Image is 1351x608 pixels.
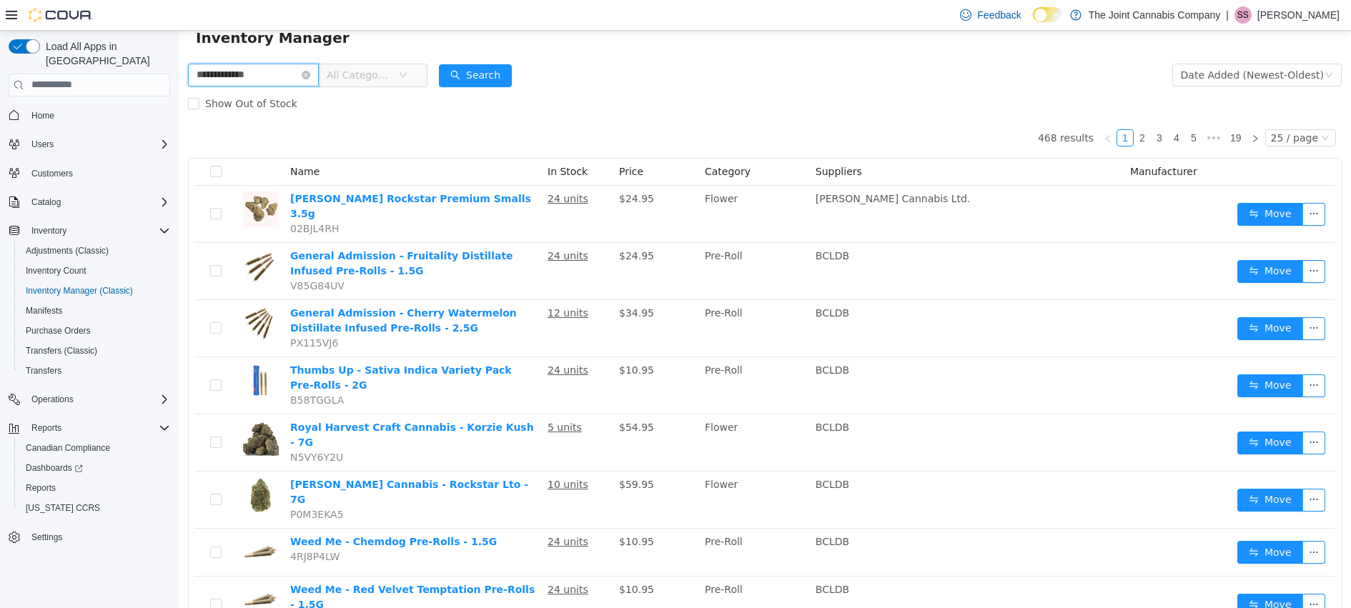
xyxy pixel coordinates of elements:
span: Inventory Count [26,265,86,276]
li: 468 results [859,99,915,116]
span: BCLDB [637,553,670,564]
i: icon: left [925,104,934,112]
a: Thumbs Up - Sativa Indica Variety Pack Pre-Rolls - 2G [112,334,333,360]
span: Home [31,110,54,121]
button: icon: swapMove [1059,286,1124,309]
span: Manifests [26,305,62,317]
span: Operations [31,394,74,405]
span: Manifests [20,302,170,319]
a: Reports [20,479,61,497]
span: Adjustments (Classic) [20,242,170,259]
span: $59.95 [440,448,475,459]
span: Dashboards [20,459,170,477]
li: 4 [989,99,1006,116]
span: $24.95 [440,162,475,174]
td: Pre-Roll [520,212,631,269]
a: Settings [26,529,68,546]
button: icon: ellipsis [1124,286,1147,309]
button: icon: swapMove [1059,510,1124,533]
span: Settings [31,532,62,543]
button: Customers [3,163,176,184]
button: Users [3,134,176,154]
button: Canadian Compliance [14,438,176,458]
span: Inventory [26,222,170,239]
span: [US_STATE] CCRS [26,502,100,514]
span: Settings [26,528,170,546]
span: Reports [20,479,170,497]
div: 25 / page [1092,99,1139,115]
span: Purchase Orders [26,325,91,337]
button: Inventory [26,222,72,239]
span: SS [1237,6,1249,24]
span: Manufacturer [951,135,1019,146]
p: | [1226,6,1229,24]
span: Transfers (Classic) [26,345,97,357]
a: Purchase Orders [20,322,96,339]
button: Reports [14,478,176,498]
img: Amani Craft Rockstar Premium Smalls 3.5g hero shot [64,161,100,196]
button: icon: searchSearch [260,34,333,56]
span: Feedback [977,8,1021,22]
button: icon: ellipsis [1124,563,1147,586]
span: Transfers [20,362,170,379]
span: Price [440,135,465,146]
span: Inventory [31,225,66,236]
i: icon: right [1072,104,1081,112]
span: P0M3EKA5 [112,478,165,489]
li: Next Page [1068,99,1085,116]
div: Sagar Sanghera [1234,6,1252,24]
u: 24 units [369,162,410,174]
span: Inventory Manager (Classic) [26,285,133,296]
button: Catalog [26,194,66,211]
span: Reports [26,482,56,494]
u: 24 units [369,553,410,564]
span: PX115VJ6 [112,307,159,318]
u: 24 units [369,219,410,231]
button: Manifests [14,301,176,321]
span: Adjustments (Classic) [26,245,109,256]
button: Adjustments (Classic) [14,241,176,261]
td: Pre-Roll [520,327,631,384]
span: In Stock [369,135,409,146]
i: icon: down [1146,40,1154,50]
a: Canadian Compliance [20,439,116,457]
div: Date Added (Newest-Oldest) [1002,34,1145,55]
td: Flower [520,384,631,441]
span: Name [112,135,141,146]
u: 24 units [369,334,410,345]
a: Manifests [20,302,68,319]
span: $10.95 [440,505,475,517]
a: Customers [26,165,79,182]
img: Weed Me - Chemdog Pre-Rolls - 1.5G hero shot [64,504,100,539]
span: V85G84UV [112,249,166,261]
span: All Categories [148,37,213,51]
span: Users [26,136,170,153]
span: Reports [31,422,61,434]
nav: Complex example [9,99,170,585]
button: icon: swapMove [1059,344,1124,367]
button: Home [3,105,176,126]
a: Weed Me - Chemdog Pre-Rolls - 1.5G [112,505,318,517]
a: [US_STATE] CCRS [20,499,106,517]
span: ••• [1024,99,1046,116]
a: Inventory Count [20,262,92,279]
span: BCLDB [637,219,670,231]
button: icon: swapMove [1059,172,1124,195]
u: 24 units [369,505,410,517]
img: Amani Craft Cannabis - Rockstar Lto - 7G hero shot [64,447,100,482]
input: Dark Mode [1033,7,1063,22]
a: [PERSON_NAME] Rockstar Premium Smalls 3.5g [112,162,352,189]
button: icon: swapMove [1059,458,1124,481]
span: $10.95 [440,334,475,345]
button: icon: swapMove [1059,229,1124,252]
span: Catalog [31,196,61,208]
span: Washington CCRS [20,499,170,517]
img: Cova [29,8,93,22]
img: General Admission - Fruitality Distillate Infused Pre-Rolls - 1.5G hero shot [64,218,100,254]
a: 1 [939,99,954,115]
u: 10 units [369,448,410,459]
a: Feedback [954,1,1026,29]
a: [PERSON_NAME] Cannabis - Rockstar Lto - 7G [112,448,350,474]
button: Reports [3,418,176,438]
span: Category [526,135,572,146]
